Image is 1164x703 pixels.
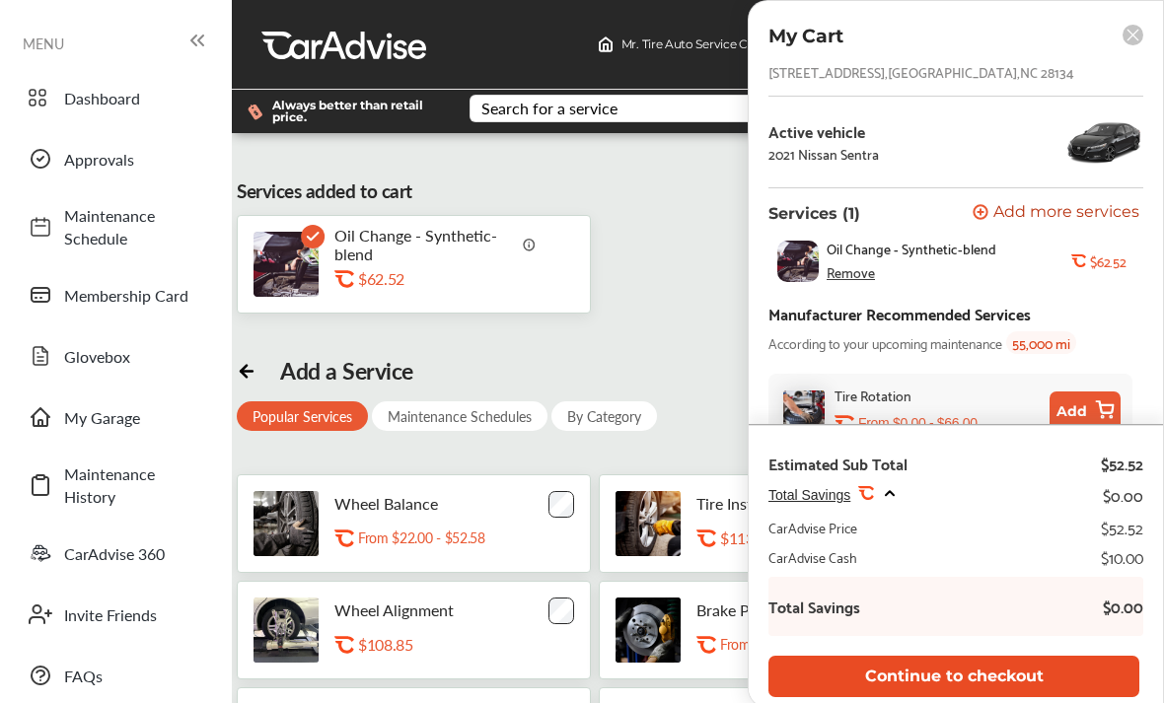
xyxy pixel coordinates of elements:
div: Add a Service [280,357,413,385]
div: $113.96 [720,528,917,547]
a: FAQs [18,650,212,701]
p: Wheel Balance [334,494,438,513]
img: info_icon_vector.svg [523,237,537,250]
img: dollor_label_vector.a70140d1.svg [248,104,262,120]
img: oil-change-thumb.jpg [777,241,819,282]
a: Add more services [973,204,1143,223]
div: Tire Rotation [835,384,911,406]
button: Add [1050,391,1121,431]
p: My Cart [768,25,843,47]
span: Membership Card [64,284,202,307]
div: Services added to cart [237,177,412,205]
div: [STREET_ADDRESS] , [GEOGRAPHIC_DATA] , NC 28134 [768,64,1074,80]
a: CarAdvise 360 [18,527,212,579]
span: 55,000 mi [1006,331,1076,354]
span: FAQs [64,665,202,687]
div: Estimated Sub Total [768,454,908,473]
p: From $0.00 - $66.00 [858,414,978,433]
a: Maintenance History [18,453,212,518]
span: Dashboard [64,87,202,109]
div: Maintenance Schedules [372,401,547,431]
div: CarAdvise Cash [768,547,857,567]
div: $52.52 [1101,518,1143,537]
a: My Garage [18,391,212,443]
span: Mr. Tire Auto Service Centers 1421 , [STREET_ADDRESS] [GEOGRAPHIC_DATA] , NC 28134 [621,36,1111,51]
p: Tire Install / Swap Tires [696,494,859,513]
button: Add more services [973,204,1139,223]
span: Maintenance Schedule [64,204,202,249]
img: tire-rotation-thumb.jpg [783,390,825,432]
div: Popular Services [237,401,368,431]
p: Wheel Alignment [334,600,454,619]
b: $62.52 [1090,253,1126,269]
span: Oil Change - Synthetic-blend [827,241,996,256]
span: Always better than retail price. [272,100,438,123]
span: CarAdvise 360 [64,542,202,565]
p: Brake Pads Replacement [696,600,866,619]
a: Approvals [18,133,212,184]
span: According to your upcoming maintenance [768,331,1002,354]
div: $62.52 [358,269,555,288]
span: Approvals [64,148,202,171]
span: Add more services [993,204,1139,223]
p: Services (1) [768,204,860,223]
a: Glovebox [18,330,212,382]
img: 14330_st0640_046.jpg [1064,112,1143,172]
div: $0.00 [1103,481,1143,508]
a: Membership Card [18,269,212,320]
img: wheel-alignment-thumb.jpg [254,598,319,663]
b: $0.00 [1084,597,1143,616]
div: Search for a service [481,101,618,116]
span: Glovebox [64,345,202,368]
p: From $214.50 - $429.00 [720,635,862,654]
div: 2021 Nissan Sentra [768,146,879,162]
div: Manufacturer Recommended Services [768,300,1031,326]
p: Oil Change - Synthetic-blend [334,226,515,263]
span: My Garage [64,406,202,429]
b: Total Savings [768,597,860,616]
div: Active vehicle [768,122,879,140]
div: $108.85 [358,635,555,654]
a: Invite Friends [18,589,212,640]
img: oil-change-thumb.jpg [254,232,319,297]
p: From $22.00 - $52.58 [358,528,485,547]
a: Maintenance Schedule [18,194,212,259]
a: Dashboard [18,72,212,123]
div: By Category [551,401,657,431]
span: Maintenance History [64,462,202,508]
img: tire-wheel-balance-thumb.jpg [254,491,319,556]
div: CarAdvise Price [768,518,857,537]
span: Total Savings [768,487,850,503]
button: Continue to checkout [768,656,1139,696]
img: brake-pads-replacement-thumb.jpg [616,598,681,663]
div: $52.52 [1101,454,1143,473]
img: tire-install-swap-tires-thumb.jpg [616,491,681,556]
div: $10.00 [1101,547,1143,567]
span: MENU [23,35,64,51]
img: header-home-logo.8d720a4f.svg [598,36,614,52]
div: Remove [827,264,875,280]
span: Invite Friends [64,603,202,626]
